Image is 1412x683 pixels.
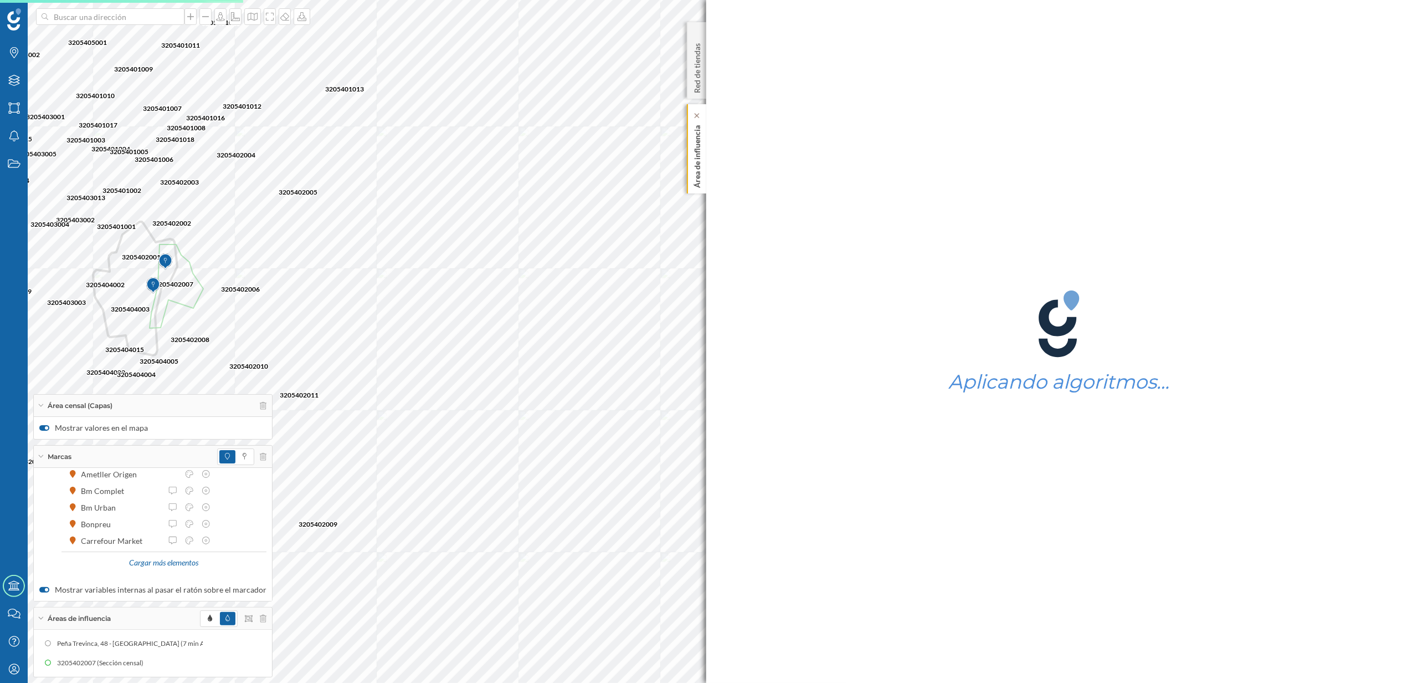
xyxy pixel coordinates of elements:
[48,614,111,624] span: Áreas de influencia
[81,485,130,497] div: Bm Complet
[39,584,266,595] label: Mostrar variables internas al pasar el ratón sobre el marcador
[691,121,702,188] p: Área de influencia
[123,553,205,573] div: Cargar más elementos
[57,657,149,669] div: 3205402007 (Sección censal)
[81,518,117,530] div: Bonpreu
[57,638,235,649] div: Peña Trevinca, 48 - [GEOGRAPHIC_DATA] (7 min Andando)
[48,401,112,411] span: Área censal (Capas)
[48,452,71,462] span: Marcas
[81,535,148,547] div: Carrefour Market
[39,422,266,434] label: Mostrar valores en el mapa
[7,8,21,30] img: Geoblink Logo
[691,39,702,93] p: Red de tiendas
[22,8,61,18] span: Soporte
[81,468,143,480] div: Ametller Origen
[948,371,1169,393] h1: Aplicando algoritmos…
[146,274,160,297] img: Marker
[158,251,172,273] img: Marker
[81,502,122,513] div: Bm Urban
